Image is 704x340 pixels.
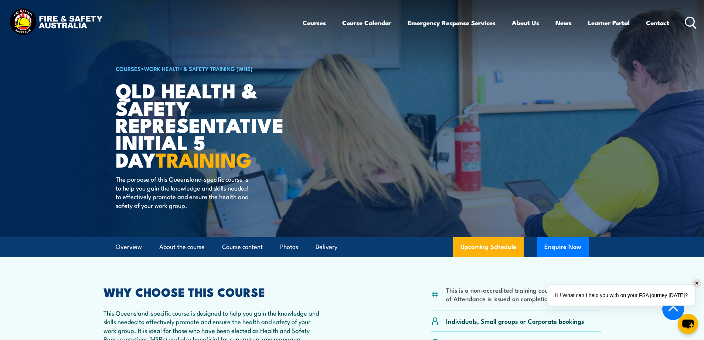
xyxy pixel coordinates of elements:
[116,237,142,257] a: Overview
[159,237,205,257] a: About the course
[156,144,252,174] strong: TRAINING
[144,64,252,73] a: Work Health & Safety Training (WHS)
[537,237,589,257] button: Enquire Now
[342,13,391,33] a: Course Calendar
[116,64,141,73] a: COURSES
[103,286,319,297] h2: WHY CHOOSE THIS COURSE
[116,175,251,209] p: The purpose of this Queensland-specific course is to help you gain the knowledge and skills neede...
[547,285,695,306] div: Hi! What can I help you with on your FSA journey [DATE]?
[555,13,572,33] a: News
[453,237,524,257] a: Upcoming Schedule
[280,237,298,257] a: Photos
[678,314,698,334] button: chat-button
[446,317,584,325] p: Individuals, Small groups or Corporate bookings
[693,279,701,287] div: ✕
[588,13,630,33] a: Learner Portal
[222,237,263,257] a: Course content
[116,81,298,168] h1: QLD Health & Safety Representative Initial 5 Day
[408,13,496,33] a: Emergency Response Services
[303,13,326,33] a: Courses
[116,64,298,73] h6: >
[316,237,337,257] a: Delivery
[446,286,601,303] li: This is a non-accredited training course, a Certificate of Attendance is issued on completion.
[646,13,669,33] a: Contact
[512,13,539,33] a: About Us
